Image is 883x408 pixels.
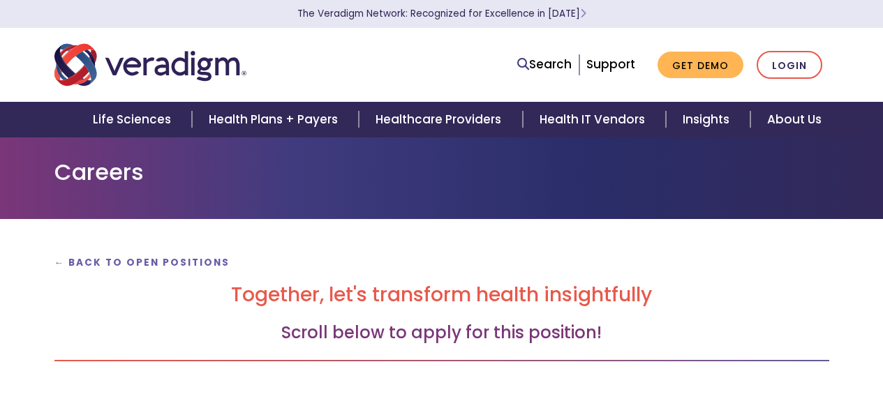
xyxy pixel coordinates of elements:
[54,256,230,269] a: ← Back to Open Positions
[757,51,822,80] a: Login
[523,102,666,137] a: Health IT Vendors
[54,283,829,307] h2: Together, let's transform health insightfully
[750,102,838,137] a: About Us
[54,42,246,88] img: Veradigm logo
[666,102,750,137] a: Insights
[580,7,586,20] span: Learn More
[54,323,829,343] h3: Scroll below to apply for this position!
[586,56,635,73] a: Support
[517,55,572,74] a: Search
[359,102,522,137] a: Healthcare Providers
[658,52,743,79] a: Get Demo
[297,7,586,20] a: The Veradigm Network: Recognized for Excellence in [DATE]Learn More
[54,159,829,186] h1: Careers
[76,102,192,137] a: Life Sciences
[192,102,359,137] a: Health Plans + Payers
